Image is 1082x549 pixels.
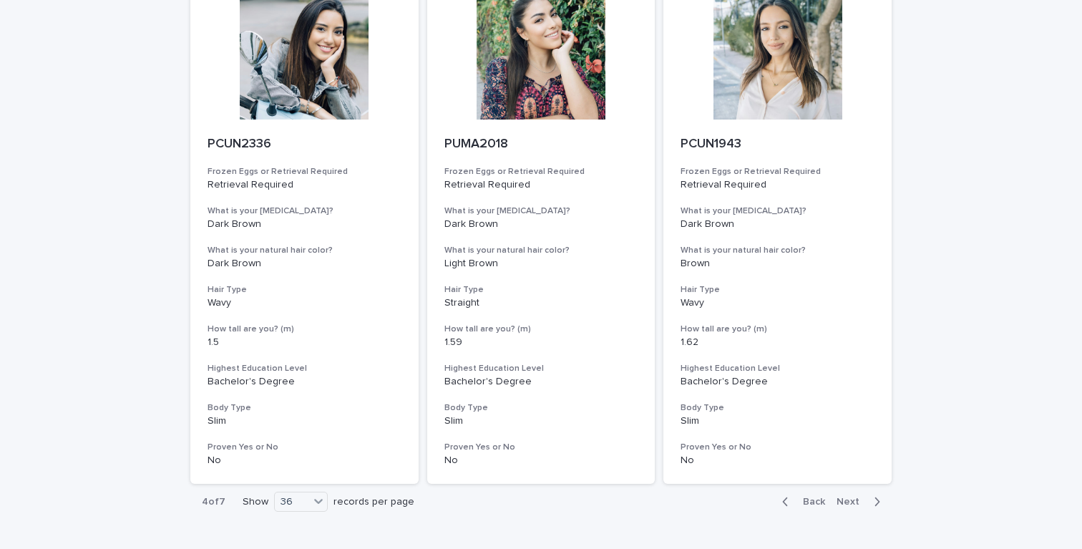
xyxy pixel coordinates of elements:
[681,442,874,453] h3: Proven Yes or No
[208,455,401,467] p: No
[208,336,401,349] p: 1.5
[208,258,401,270] p: Dark Brown
[444,205,638,217] h3: What is your [MEDICAL_DATA]?
[208,415,401,427] p: Slim
[275,495,309,510] div: 36
[794,497,825,507] span: Back
[681,336,874,349] p: 1.62
[444,166,638,178] h3: Frozen Eggs or Retrieval Required
[681,376,874,388] p: Bachelor's Degree
[208,402,401,414] h3: Body Type
[208,376,401,388] p: Bachelor's Degree
[444,442,638,453] h3: Proven Yes or No
[681,245,874,256] h3: What is your natural hair color?
[681,415,874,427] p: Slim
[444,376,638,388] p: Bachelor's Degree
[681,137,874,152] p: PCUN1943
[444,363,638,374] h3: Highest Education Level
[444,415,638,427] p: Slim
[208,179,401,191] p: Retrieval Required
[444,137,638,152] p: PUMA2018
[681,166,874,178] h3: Frozen Eggs or Retrieval Required
[681,258,874,270] p: Brown
[208,324,401,335] h3: How tall are you? (m)
[681,205,874,217] h3: What is your [MEDICAL_DATA]?
[208,245,401,256] h3: What is your natural hair color?
[208,166,401,178] h3: Frozen Eggs or Retrieval Required
[208,205,401,217] h3: What is your [MEDICAL_DATA]?
[208,137,401,152] p: PCUN2336
[444,297,638,309] p: Straight
[681,455,874,467] p: No
[831,495,892,508] button: Next
[208,442,401,453] h3: Proven Yes or No
[444,284,638,296] h3: Hair Type
[681,324,874,335] h3: How tall are you? (m)
[444,324,638,335] h3: How tall are you? (m)
[208,297,401,309] p: Wavy
[444,258,638,270] p: Light Brown
[681,218,874,230] p: Dark Brown
[681,179,874,191] p: Retrieval Required
[208,218,401,230] p: Dark Brown
[771,495,831,508] button: Back
[681,363,874,374] h3: Highest Education Level
[681,297,874,309] p: Wavy
[243,496,268,508] p: Show
[681,402,874,414] h3: Body Type
[837,497,868,507] span: Next
[681,284,874,296] h3: Hair Type
[208,363,401,374] h3: Highest Education Level
[444,179,638,191] p: Retrieval Required
[444,336,638,349] p: 1.59
[444,245,638,256] h3: What is your natural hair color?
[208,284,401,296] h3: Hair Type
[444,218,638,230] p: Dark Brown
[190,485,237,520] p: 4 of 7
[444,455,638,467] p: No
[333,496,414,508] p: records per page
[444,402,638,414] h3: Body Type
